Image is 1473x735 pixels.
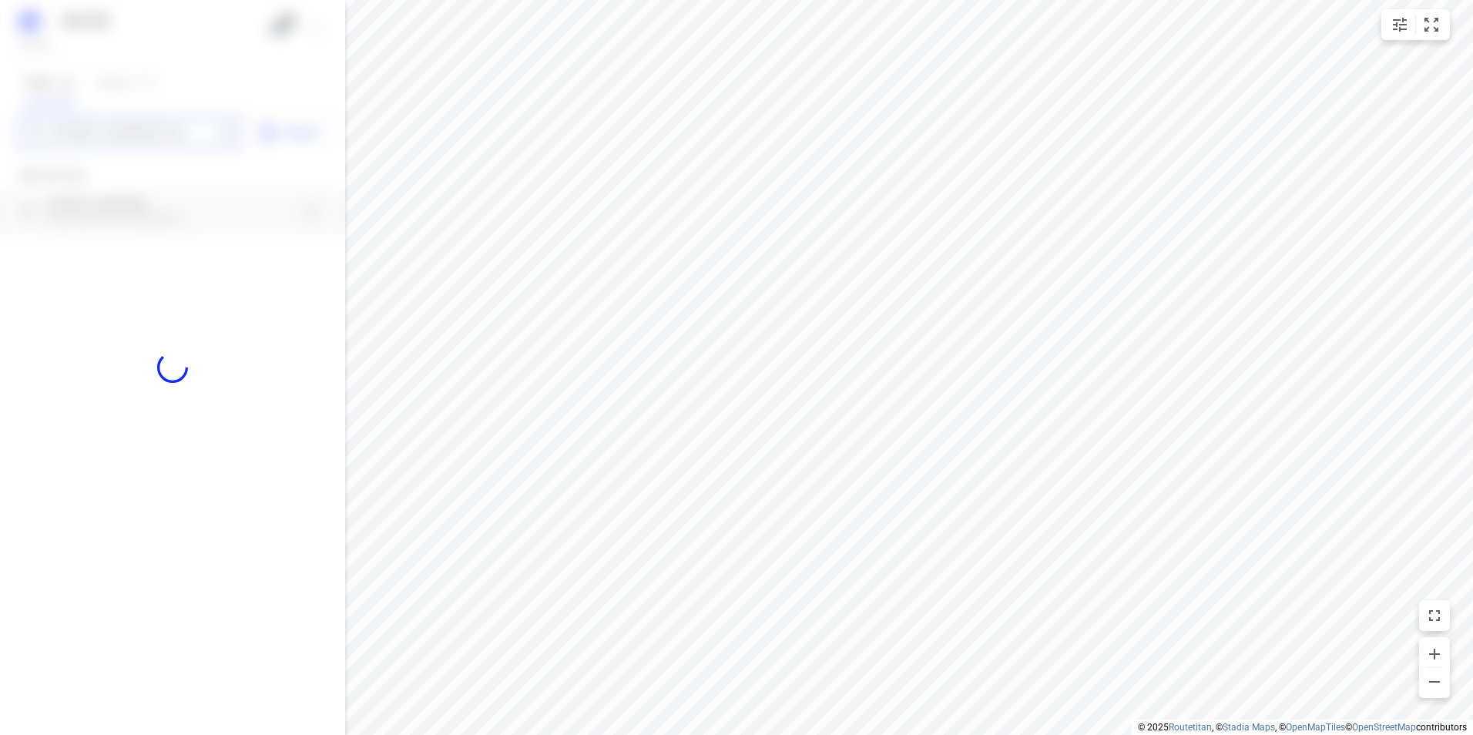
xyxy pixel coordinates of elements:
[1384,9,1415,40] button: Map settings
[1169,722,1212,733] a: Routetitan
[1223,722,1275,733] a: Stadia Maps
[1352,722,1416,733] a: OpenStreetMap
[1381,9,1450,40] div: small contained button group
[1286,722,1345,733] a: OpenMapTiles
[1138,722,1467,733] li: © 2025 , © , © © contributors
[1416,9,1447,40] button: Fit zoom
